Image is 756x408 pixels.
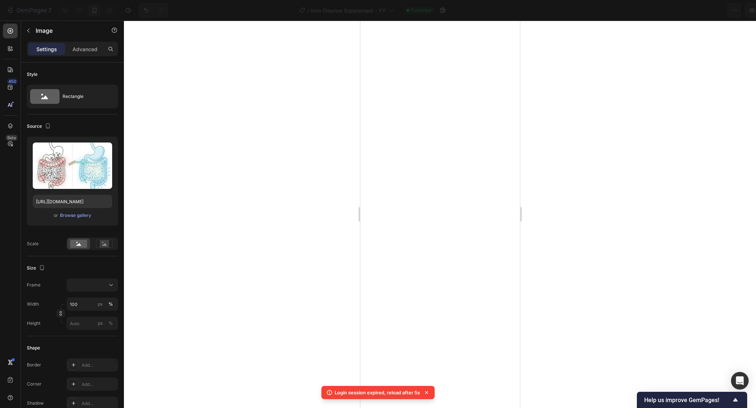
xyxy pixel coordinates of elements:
span: Published [411,7,431,14]
label: Frame [27,282,40,288]
div: Corner [27,381,42,387]
div: % [108,320,113,327]
div: Border [27,362,41,368]
span: Inno Cleanse Supplement - YY [311,7,386,14]
div: Source [27,122,52,131]
button: px [106,319,115,328]
button: Show survey - Help us improve GemPages! [644,395,740,404]
div: Add... [82,381,116,388]
label: Width [27,301,39,307]
button: 7 [3,3,55,18]
input: px% [67,298,118,311]
div: Rectangle [63,88,107,105]
div: Scale [27,240,39,247]
iframe: Design area [360,21,520,408]
div: px [98,320,103,327]
div: px [98,301,103,307]
div: Open Intercom Messenger [731,372,749,390]
span: Help us improve GemPages! [644,397,731,404]
button: % [96,319,105,328]
label: Height [27,320,40,327]
div: Style [27,71,38,78]
div: 450 [7,78,18,84]
button: px [106,300,115,309]
span: 1 product assigned [613,7,660,14]
button: Publish [707,3,738,18]
p: 7 [48,6,51,15]
div: % [108,301,113,307]
p: Advanced [72,45,97,53]
div: Shadow [27,400,44,407]
div: Shape [27,345,40,351]
input: px% [67,317,118,330]
button: Browse gallery [60,212,92,219]
p: Settings [36,45,57,53]
div: Browse gallery [60,212,91,219]
input: https://example.com/image.jpg [33,195,112,208]
button: 1 product assigned [606,3,677,18]
div: Add... [82,362,116,369]
button: Save [680,3,704,18]
span: or [54,211,58,220]
div: Publish [713,7,732,14]
div: Add... [82,400,116,407]
p: Image [36,26,98,35]
p: Login session expired, reload after 5s [335,389,420,396]
div: Undo/Redo [139,3,168,18]
span: Save [686,7,698,14]
div: Beta [6,135,18,141]
div: Size [27,263,46,273]
span: / [307,7,309,14]
img: preview-image [33,143,112,189]
button: % [96,300,105,309]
